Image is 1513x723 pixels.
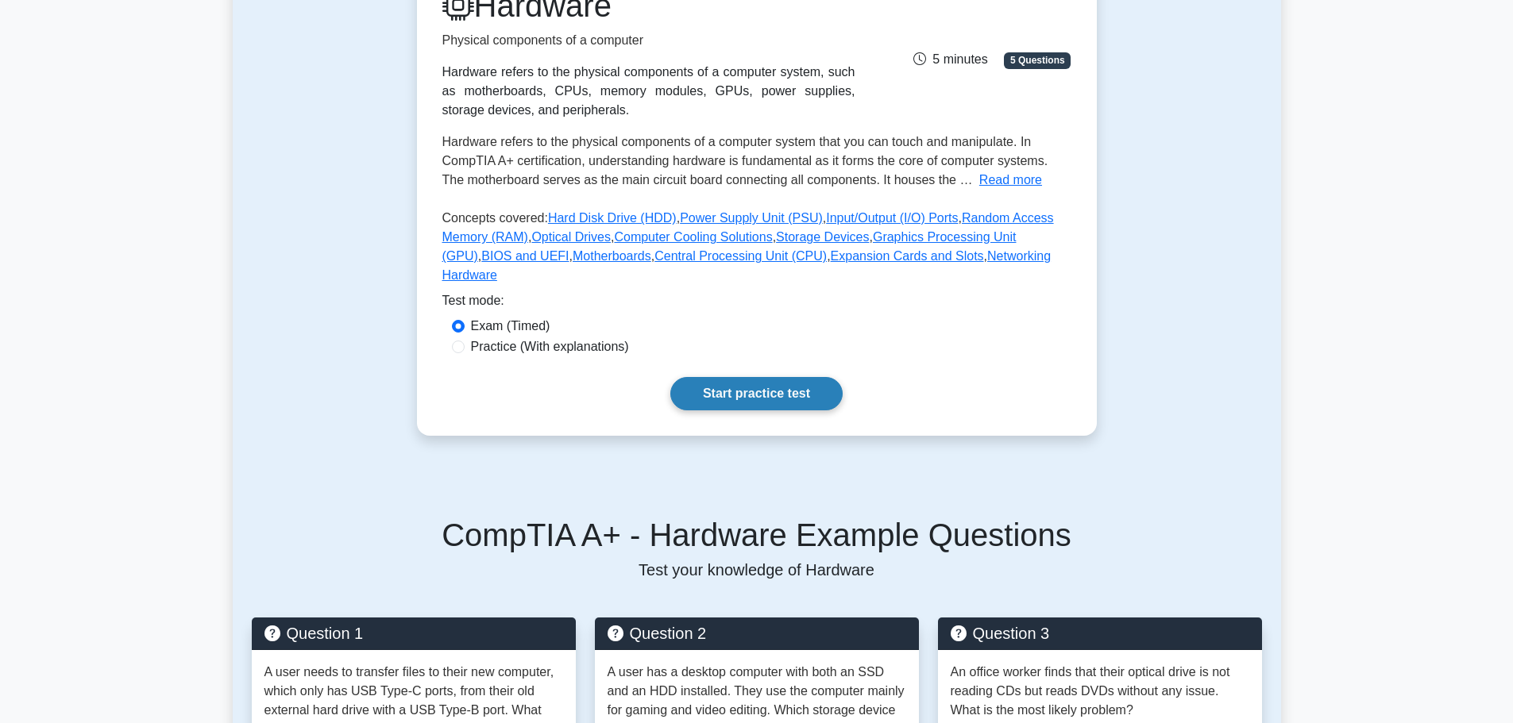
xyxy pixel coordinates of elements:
[471,317,550,336] label: Exam (Timed)
[442,31,855,50] p: Physical components of a computer
[776,230,869,244] a: Storage Devices
[1004,52,1071,68] span: 5 Questions
[531,230,611,244] a: Optical Drives
[951,663,1249,720] p: An office worker finds that their optical drive is not reading CDs but reads DVDs without any iss...
[670,377,843,410] a: Start practice test
[442,209,1071,291] p: Concepts covered: , , , , , , , , , , , ,
[442,63,855,120] div: Hardware refers to the physical components of a computer system, such as motherboards, CPUs, memo...
[442,135,1048,187] span: Hardware refers to the physical components of a computer system that you can touch and manipulate...
[252,516,1262,554] h5: CompTIA A+ - Hardware Example Questions
[608,624,906,643] h5: Question 2
[573,249,651,263] a: Motherboards
[481,249,569,263] a: BIOS and UEFI
[913,52,987,66] span: 5 minutes
[442,230,1017,263] a: Graphics Processing Unit (GPU)
[951,624,1249,643] h5: Question 3
[548,211,677,225] a: Hard Disk Drive (HDD)
[614,230,772,244] a: Computer Cooling Solutions
[471,337,629,356] label: Practice (With explanations)
[252,560,1262,579] p: Test your knowledge of Hardware
[979,171,1042,190] button: Read more
[442,291,1071,317] div: Test mode:
[654,249,827,263] a: Central Processing Unit (CPU)
[831,249,984,263] a: Expansion Cards and Slots
[680,211,823,225] a: Power Supply Unit (PSU)
[826,211,958,225] a: Input/Output (I/O) Ports
[264,624,563,643] h5: Question 1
